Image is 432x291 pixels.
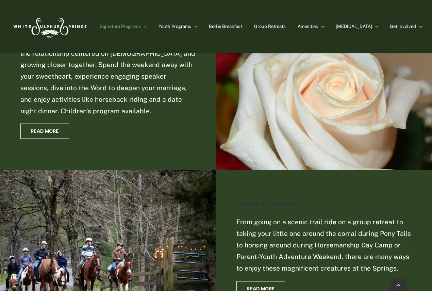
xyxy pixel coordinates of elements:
[298,24,318,29] span: Amenities
[20,124,69,139] a: Read More
[336,24,372,29] span: [MEDICAL_DATA]
[236,216,412,274] p: From going on a scenic trail ride on a group retreat to taking your little one around the corral ...
[20,25,196,117] p: Healthy marriages don't happen by accident – they are the result of commitment and deliberate eff...
[10,11,88,43] img: White Sulphur Springs Logo
[236,199,412,208] h3: Horse Program
[100,24,141,29] span: Signature Programs
[31,128,59,134] span: Read More
[209,24,242,29] span: Bed & Breakfast
[254,24,286,29] span: Group Retreats
[390,24,416,29] span: Get Involved
[159,24,191,29] span: Youth Programs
